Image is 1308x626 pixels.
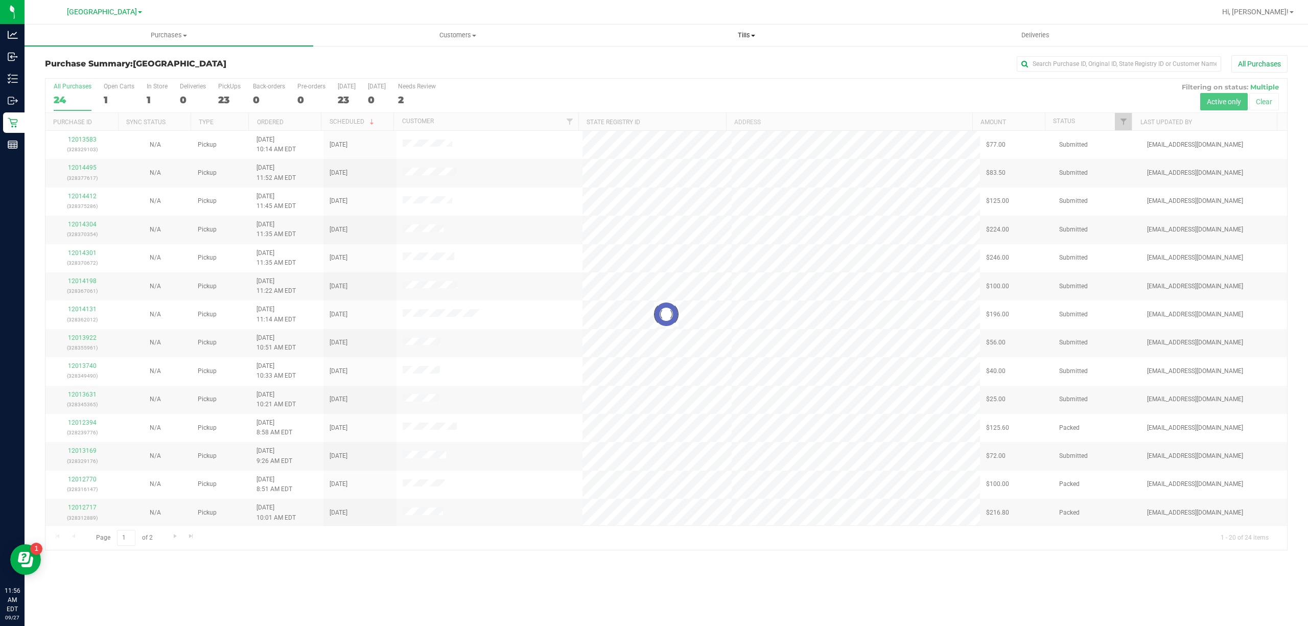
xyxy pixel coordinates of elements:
[67,8,137,16] span: [GEOGRAPHIC_DATA]
[30,543,42,555] iframe: Resource center unread badge
[602,25,891,46] a: Tills
[1222,8,1289,16] span: Hi, [PERSON_NAME]!
[1231,55,1288,73] button: All Purchases
[8,52,18,62] inline-svg: Inbound
[25,31,313,40] span: Purchases
[45,59,459,68] h3: Purchase Summary:
[8,74,18,84] inline-svg: Inventory
[8,118,18,128] inline-svg: Retail
[25,25,313,46] a: Purchases
[602,31,890,40] span: Tills
[133,59,226,68] span: [GEOGRAPHIC_DATA]
[8,140,18,150] inline-svg: Reports
[1008,31,1063,40] span: Deliveries
[314,31,601,40] span: Customers
[313,25,602,46] a: Customers
[5,614,20,621] p: 09/27
[891,25,1180,46] a: Deliveries
[10,544,41,575] iframe: Resource center
[8,96,18,106] inline-svg: Outbound
[1017,56,1221,72] input: Search Purchase ID, Original ID, State Registry ID or Customer Name...
[5,586,20,614] p: 11:56 AM EDT
[8,30,18,40] inline-svg: Analytics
